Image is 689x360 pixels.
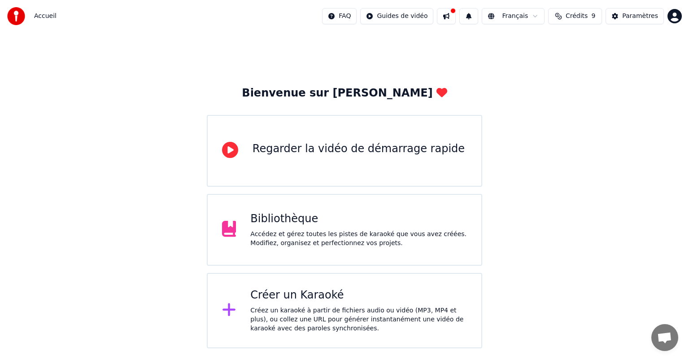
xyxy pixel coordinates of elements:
span: Crédits [566,12,588,21]
button: Paramètres [606,8,664,24]
button: FAQ [322,8,357,24]
span: 9 [591,12,595,21]
nav: breadcrumb [34,12,57,21]
div: Créez un karaoké à partir de fichiers audio ou vidéo (MP3, MP4 et plus), ou collez une URL pour g... [250,306,467,333]
div: Bibliothèque [250,212,467,226]
div: Bienvenue sur [PERSON_NAME] [242,86,447,101]
button: Guides de vidéo [360,8,433,24]
a: Ouvrir le chat [651,324,678,351]
span: Accueil [34,12,57,21]
div: Regarder la vidéo de démarrage rapide [253,142,465,156]
button: Crédits9 [548,8,602,24]
div: Créer un Karaoké [250,288,467,303]
img: youka [7,7,25,25]
div: Paramètres [622,12,658,21]
div: Accédez et gérez toutes les pistes de karaoké que vous avez créées. Modifiez, organisez et perfec... [250,230,467,248]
